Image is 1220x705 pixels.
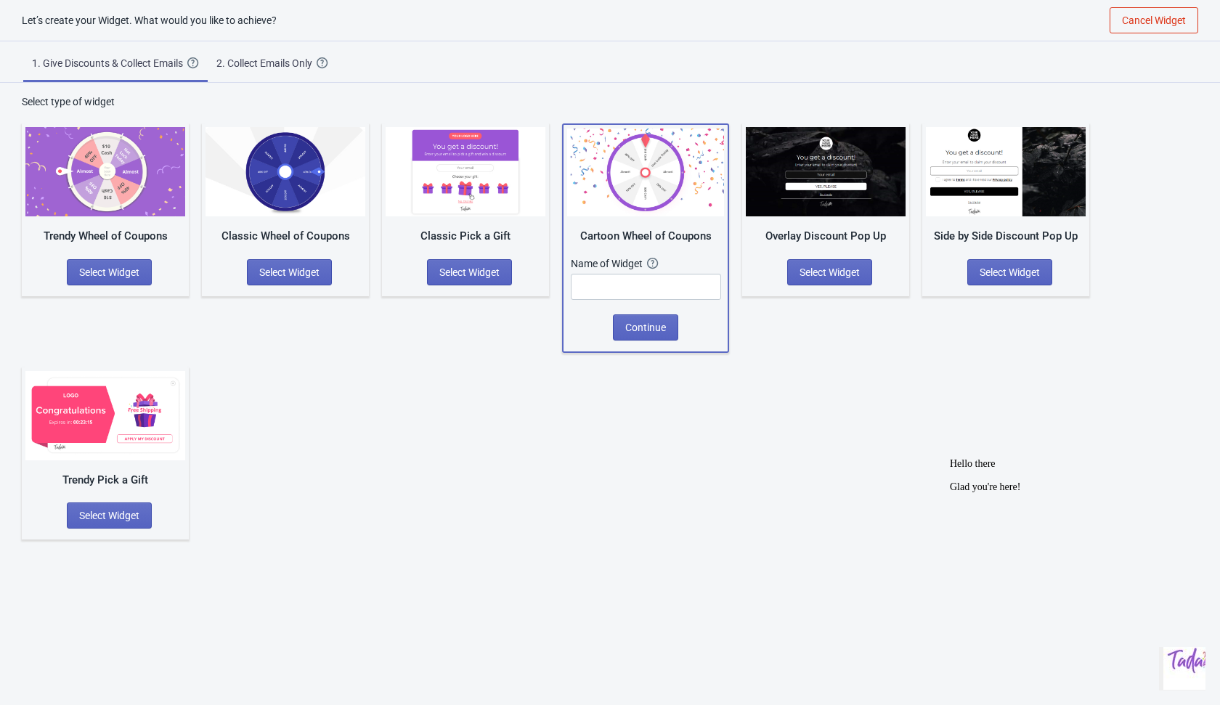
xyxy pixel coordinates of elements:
div: Select type of widget [22,94,1198,109]
span: Select Widget [259,266,320,278]
div: Classic Pick a Gift [386,228,545,245]
button: Select Widget [967,259,1052,285]
img: classic_game.jpg [206,127,365,216]
div: Hello thereGlad you're here! [6,6,267,41]
button: Select Widget [247,259,332,285]
img: trendy_game.png [25,127,185,216]
button: Select Widget [67,502,152,529]
span: Select Widget [79,266,139,278]
iframe: chat widget [1159,647,1205,690]
img: regular_popup.jpg [926,127,1086,216]
button: Select Widget [67,259,152,285]
span: Select Widget [800,266,860,278]
img: cartoon_game.jpg [567,129,724,216]
div: 1. Give Discounts & Collect Emails [32,56,187,70]
img: gift_game_v2.jpg [25,371,185,460]
div: Trendy Wheel of Coupons [25,228,185,245]
button: Cancel Widget [1110,7,1198,33]
div: 2. Collect Emails Only [216,56,317,70]
div: Overlay Discount Pop Up [746,228,906,245]
div: Side by Side Discount Pop Up [926,228,1086,245]
span: Cancel Widget [1122,15,1186,26]
div: Trendy Pick a Gift [25,472,185,489]
span: Continue [625,322,666,333]
span: Glad you're here! [6,29,76,40]
span: Hello there [6,6,52,17]
button: Select Widget [427,259,512,285]
button: Select Widget [787,259,872,285]
div: Cartoon Wheel of Coupons [567,228,724,245]
button: Continue [613,314,678,341]
div: Name of Widget [571,256,647,271]
span: Select Widget [980,266,1040,278]
img: gift_game.jpg [386,127,545,216]
span: Select Widget [79,510,139,521]
span: Select Widget [439,266,500,278]
img: full_screen_popup.jpg [746,127,906,216]
div: Classic Wheel of Coupons [206,228,365,245]
iframe: chat widget [944,452,1205,640]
